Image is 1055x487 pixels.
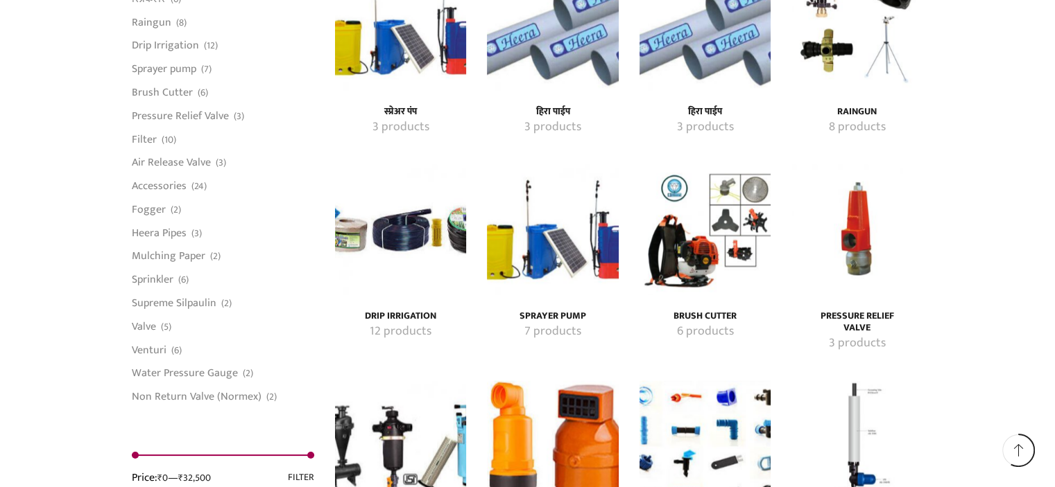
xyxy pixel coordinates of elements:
span: (2) [171,203,181,217]
img: Sprayer pump [487,164,618,295]
mark: 3 products [829,335,886,353]
h4: Drip Irrigation [350,310,451,322]
span: (5) [161,320,171,334]
a: Visit product category Pressure Relief Valve [807,310,907,334]
a: Visit product category Sprayer pump [502,310,603,322]
span: ₹0 [157,470,168,486]
a: Non Return Valve (Normex) [132,385,261,405]
a: Visit product category Raingun [807,118,907,136]
img: Brush Cutter [640,164,771,295]
span: ₹32,500 [178,470,211,486]
h4: Pressure Relief Valve [807,310,907,334]
a: Accessories [132,175,187,198]
a: Visit product category Brush Cutter [640,164,771,295]
mark: 12 products [370,323,431,341]
span: (8) [176,16,187,30]
mark: 7 products [524,323,581,341]
span: (3) [216,156,226,170]
a: Valve [132,315,156,338]
mark: 3 products [676,118,733,136]
a: Visit product category Sprayer pump [487,164,618,295]
span: (6) [171,344,182,357]
span: (2) [210,249,221,263]
a: Visit product category हिरा पाईप [502,106,603,118]
a: Fogger [132,197,166,221]
a: Supreme Silpaulin [132,292,216,315]
h4: Brush Cutter [655,310,755,322]
h4: हिरा पाईप [655,106,755,118]
a: Visit product category Sprayer pump [502,323,603,341]
mark: 6 products [676,323,733,341]
img: Pressure Relief Valve [791,164,923,295]
mark: 3 products [524,118,581,136]
mark: 3 products [372,118,429,136]
span: (2) [266,390,277,404]
h4: Sprayer pump [502,310,603,322]
a: Brush Cutter [132,81,193,105]
a: Visit product category हिरा पाईप [502,118,603,136]
a: Visit product category Drip Irrigation [335,164,466,295]
a: Visit product category हिरा पाईप [655,118,755,136]
a: Visit product category Drip Irrigation [350,310,451,322]
a: Visit product category Raingun [807,106,907,118]
span: (3) [234,109,244,123]
span: (2) [221,296,232,310]
span: (7) [201,62,212,76]
a: Visit product category Pressure Relief Valve [791,164,923,295]
a: Visit product category स्प्रेअर पंप [350,118,451,136]
a: Venturi [132,338,166,362]
a: Heera Pipes [132,221,187,245]
span: (2) [243,366,253,380]
span: (3) [191,227,202,240]
a: Visit product category Brush Cutter [655,323,755,341]
a: Visit product category Pressure Relief Valve [807,335,907,353]
div: Price: — [132,470,211,486]
span: (12) [204,39,218,53]
a: Drip Irrigation [132,34,199,57]
a: Air Release Valve [132,151,211,175]
span: (6) [178,273,189,287]
mark: 8 products [829,118,886,136]
a: Visit product category हिरा पाईप [655,106,755,118]
h4: Raingun [807,106,907,118]
h4: हिरा पाईप [502,106,603,118]
a: Mulching Paper [132,245,205,268]
a: Visit product category Brush Cutter [655,310,755,322]
span: (6) [198,86,208,100]
a: Water Pressure Gauge [132,362,238,385]
span: (10) [162,133,176,147]
span: (24) [191,179,207,193]
a: Raingun [132,10,171,34]
h4: स्प्रेअर पंप [350,106,451,118]
a: Pressure Relief Valve [132,104,229,127]
a: Sprayer pump [132,57,196,81]
a: Visit product category स्प्रेअर पंप [350,106,451,118]
a: Sprinkler [132,268,173,292]
a: Filter [132,127,157,151]
button: Filter [288,470,314,486]
a: Visit product category Drip Irrigation [350,323,451,341]
img: Drip Irrigation [335,164,466,295]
